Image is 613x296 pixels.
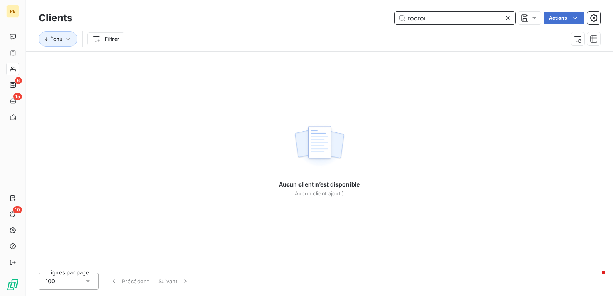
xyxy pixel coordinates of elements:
[50,36,63,42] span: Échu
[13,206,22,213] span: 10
[105,273,154,290] button: Précédent
[13,93,22,100] span: 15
[87,32,124,45] button: Filtrer
[45,277,55,285] span: 100
[154,273,194,290] button: Suivant
[6,5,19,18] div: PE
[6,278,19,291] img: Logo LeanPay
[294,122,345,171] img: empty state
[395,12,515,24] input: Rechercher
[295,190,344,197] span: Aucun client ajouté
[39,11,72,25] h3: Clients
[15,77,22,84] span: 6
[586,269,605,288] iframe: Intercom live chat
[39,31,77,47] button: Échu
[544,12,584,24] button: Actions
[279,180,360,189] span: Aucun client n’est disponible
